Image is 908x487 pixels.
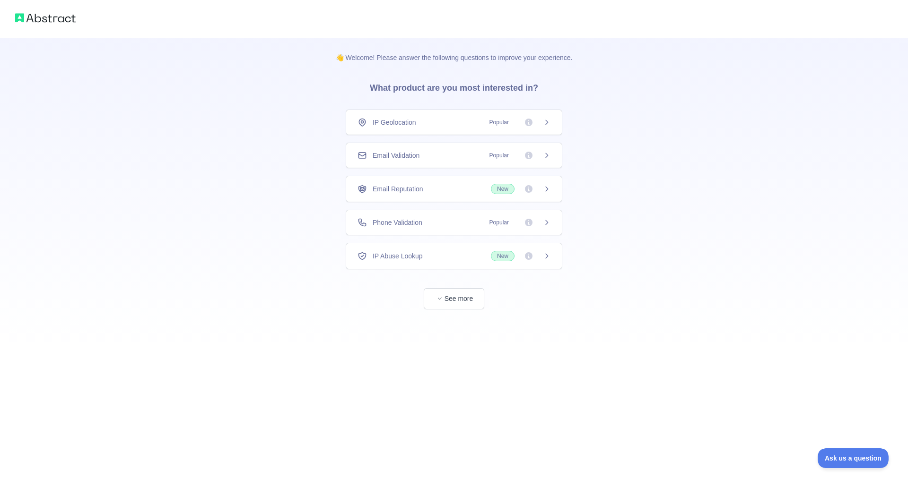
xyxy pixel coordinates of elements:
iframe: Toggle Customer Support [818,448,889,468]
h3: What product are you most interested in? [355,62,553,110]
span: New [491,251,515,261]
span: Popular [484,118,515,127]
span: Phone Validation [373,218,422,227]
span: Email Reputation [373,184,423,194]
span: Email Validation [373,151,419,160]
img: Abstract logo [15,11,76,25]
span: Popular [484,151,515,160]
p: 👋 Welcome! Please answer the following questions to improve your experience. [321,38,588,62]
button: See more [424,288,484,309]
span: Popular [484,218,515,227]
span: IP Geolocation [373,118,416,127]
span: New [491,184,515,194]
span: IP Abuse Lookup [373,251,423,261]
